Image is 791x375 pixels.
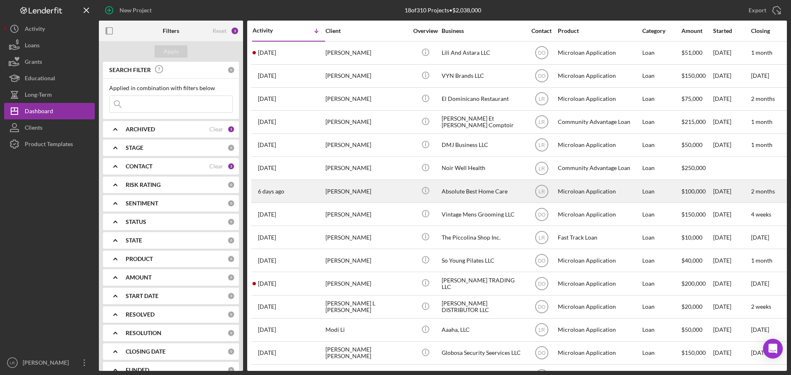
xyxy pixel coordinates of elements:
div: Activity [253,27,289,34]
time: 2025-08-07 17:32 [258,211,276,218]
div: Product [558,28,640,34]
time: [DATE] [751,280,769,287]
b: ARCHIVED [126,126,155,133]
div: Loan [642,180,681,202]
div: Long-Term [25,86,52,105]
time: 2 months [751,95,775,102]
div: Absolute Best Home Care [442,180,524,202]
div: El Dominicano Restaurant [442,88,524,110]
div: Modi Li [325,319,408,341]
b: RESOLUTION [126,330,161,336]
div: VYN Brands LLC [442,65,524,87]
b: STATE [126,237,142,244]
div: Reset [213,28,227,34]
div: Apply [164,45,179,58]
div: [PERSON_NAME] [PERSON_NAME] [325,342,408,364]
div: [DATE] [713,296,750,318]
div: [DATE] [713,65,750,87]
div: New Project [119,2,152,19]
div: 18 of 310 Projects • $2,038,000 [405,7,481,14]
div: Open Intercom Messenger [763,339,783,359]
div: Dashboard [25,103,53,121]
button: New Project [99,2,160,19]
b: RESOLVED [126,311,154,318]
div: Vintage Mens Grooming LLC [442,203,524,225]
div: 0 [227,144,235,151]
b: RISK RATING [126,182,161,188]
div: [DATE] [713,88,750,110]
div: [PERSON_NAME] [325,65,408,87]
button: Grants [4,54,95,70]
div: Microloan Application [558,319,640,341]
div: Community Advantage Loan [558,111,640,133]
button: Dashboard [4,103,95,119]
b: AMOUNT [126,274,152,281]
div: [PERSON_NAME] [325,134,408,156]
div: [PERSON_NAME] [21,354,74,373]
time: [DATE] [751,349,769,356]
div: Loan [642,249,681,271]
div: $75,000 [681,88,712,110]
time: 1 month [751,257,772,264]
div: [DATE] [713,180,750,202]
div: 0 [227,200,235,207]
div: Microloan Application [558,65,640,87]
div: 0 [227,181,235,189]
text: LR [538,165,545,171]
div: [PERSON_NAME] [325,226,408,248]
div: $150,000 [681,342,712,364]
div: [DATE] [713,134,750,156]
time: 1 month [751,118,772,125]
text: LR [538,235,545,240]
time: [DATE] [751,326,769,333]
div: Educational [25,70,55,89]
text: LR [10,361,15,365]
button: Loans [4,37,95,54]
div: Loan [642,226,681,248]
div: Category [642,28,681,34]
time: 2025-07-01 22:25 [258,280,276,287]
div: [PERSON_NAME] [325,203,408,225]
div: Microloan Application [558,42,640,64]
button: Apply [154,45,187,58]
div: $50,000 [681,319,712,341]
text: DO [538,281,545,287]
div: 0 [227,292,235,300]
div: $50,000 [681,134,712,156]
text: LR [538,119,545,125]
b: STATUS [126,219,146,225]
div: Microloan Application [558,342,640,364]
a: Clients [4,119,95,136]
time: 1 month [751,49,772,56]
div: Loan [642,273,681,294]
div: Microloan Application [558,180,640,202]
a: Activity [4,21,95,37]
div: 3 [231,27,239,35]
b: PRODUCT [126,256,153,262]
div: [PERSON_NAME] [325,180,408,202]
div: Overview [410,28,441,34]
div: Loan [642,157,681,179]
text: DO [538,304,545,310]
div: So Young Pilates LLC [442,249,524,271]
div: 1 [227,126,235,133]
text: LR [538,189,545,194]
time: 2 weeks [751,303,771,310]
button: Product Templates [4,136,95,152]
time: 2025-06-20 09:24 [258,349,276,356]
text: DO [538,258,545,263]
button: Long-Term [4,86,95,103]
div: 0 [227,237,235,244]
div: [PERSON_NAME] TRADING LLC [442,273,524,294]
div: 0 [227,348,235,355]
div: [DATE] [713,111,750,133]
div: Started [713,28,750,34]
div: Microloan Application [558,88,640,110]
b: Filters [163,28,179,34]
div: Aaaha, LLC [442,319,524,341]
button: Educational [4,70,95,86]
div: Contact [526,28,557,34]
